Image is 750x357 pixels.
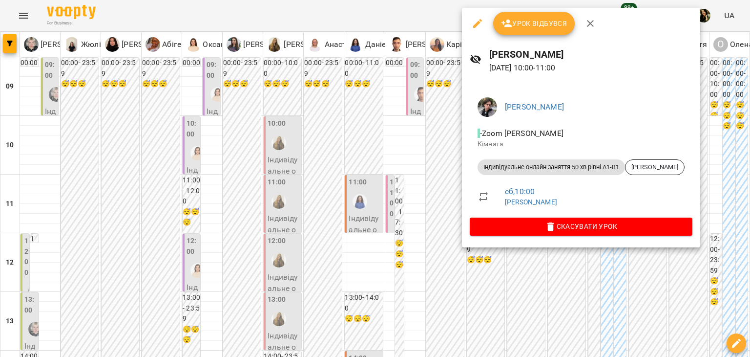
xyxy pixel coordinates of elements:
a: [PERSON_NAME] [505,102,564,112]
img: 3324ceff06b5eb3c0dd68960b867f42f.jpeg [478,97,497,117]
span: [PERSON_NAME] [625,163,684,172]
button: Урок відбувся [493,12,575,35]
p: Кімната [478,139,685,149]
span: Індивідуальне онлайн заняття 50 хв рівні А1-В1 [478,163,625,172]
a: [PERSON_NAME] [505,198,557,206]
a: сб , 10:00 [505,187,535,196]
h6: [PERSON_NAME] [489,47,692,62]
div: [PERSON_NAME] [625,159,685,175]
button: Скасувати Урок [470,218,692,235]
span: Урок відбувся [501,18,567,29]
span: - Zoom [PERSON_NAME] [478,129,565,138]
p: [DATE] 10:00 - 11:00 [489,62,692,74]
span: Скасувати Урок [478,221,685,232]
